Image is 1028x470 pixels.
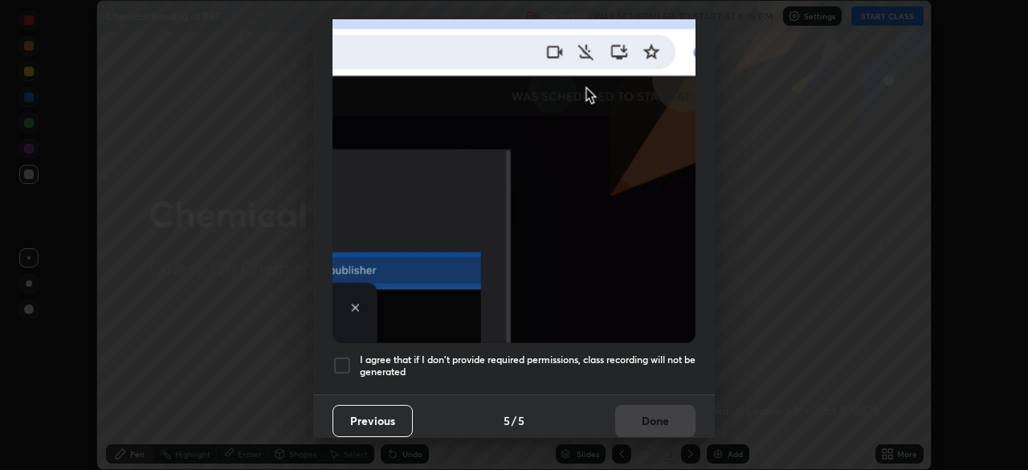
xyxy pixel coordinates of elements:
h4: 5 [518,412,524,429]
h5: I agree that if I don't provide required permissions, class recording will not be generated [360,354,696,378]
h4: 5 [504,412,510,429]
h4: / [512,412,516,429]
button: Previous [332,405,413,437]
